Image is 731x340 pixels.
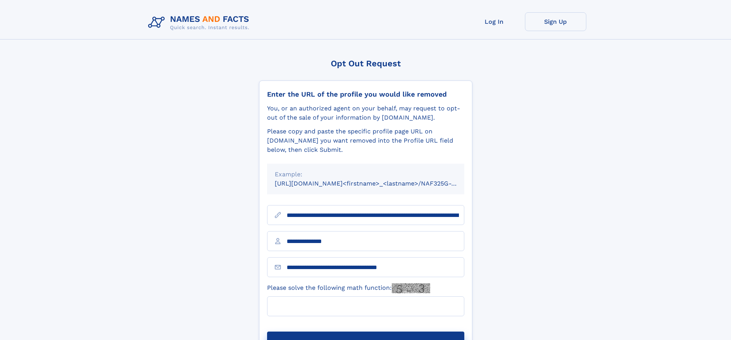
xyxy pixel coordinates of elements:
[267,90,464,99] div: Enter the URL of the profile you would like removed
[145,12,256,33] img: Logo Names and Facts
[259,59,472,68] div: Opt Out Request
[267,127,464,154] div: Please copy and paste the specific profile page URL on [DOMAIN_NAME] you want removed into the Pr...
[464,12,525,31] a: Log In
[267,104,464,122] div: You, or an authorized agent on your behalf, may request to opt-out of the sale of your informatio...
[275,180,479,187] small: [URL][DOMAIN_NAME]<firstname>_<lastname>/NAF325G-xxxxxxxx
[525,12,586,31] a: Sign Up
[267,283,430,293] label: Please solve the following math function:
[275,170,457,179] div: Example:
